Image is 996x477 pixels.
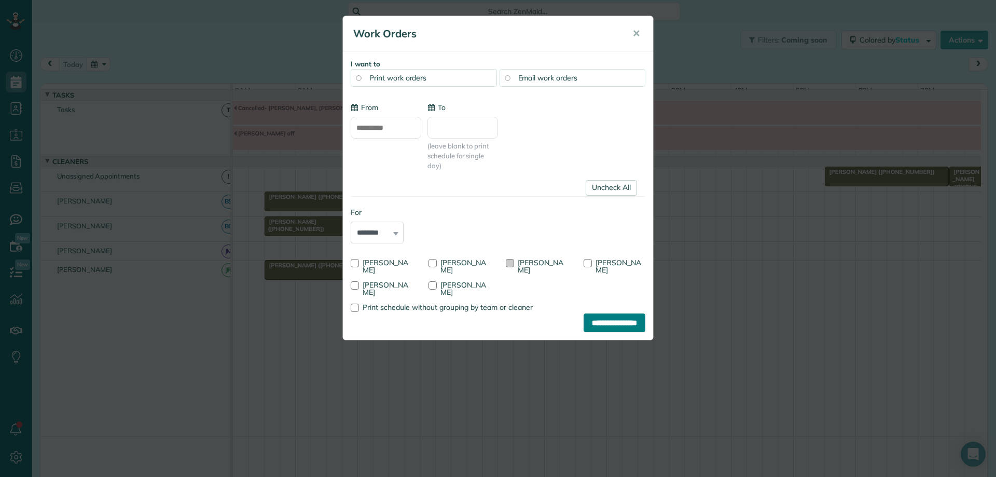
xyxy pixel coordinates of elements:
[351,102,378,113] label: From
[369,73,426,83] span: Print work orders
[351,60,380,68] strong: I want to
[351,207,404,217] label: For
[440,280,486,297] span: [PERSON_NAME]
[427,102,446,113] label: To
[363,258,408,275] span: [PERSON_NAME]
[353,26,618,41] h5: Work Orders
[440,258,486,275] span: [PERSON_NAME]
[596,258,641,275] span: [PERSON_NAME]
[632,28,640,39] span: ✕
[363,280,408,297] span: [PERSON_NAME]
[586,180,637,196] a: Uncheck All
[427,141,498,171] span: (leave blank to print schedule for single day)
[518,73,577,83] span: Email work orders
[363,303,533,312] span: Print schedule without grouping by team or cleaner
[356,75,361,80] input: Print work orders
[518,258,563,275] span: [PERSON_NAME]
[505,75,510,80] input: Email work orders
